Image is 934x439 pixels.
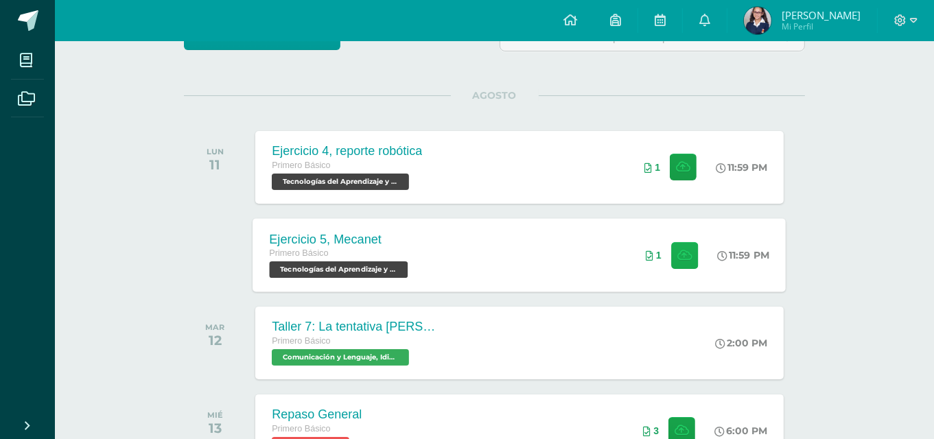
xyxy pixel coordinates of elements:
span: [PERSON_NAME] [782,8,861,22]
span: Tecnologías del Aprendizaje y la Comunicación 'A' [272,174,409,190]
div: Ejercicio 5, Mecanet [270,232,412,246]
div: Taller 7: La tentativa [PERSON_NAME] [272,320,436,334]
div: LUN [207,147,224,156]
span: Primero Básico [272,161,330,170]
span: AGOSTO [451,89,539,102]
div: Repaso General [272,407,362,422]
img: dd25d38a0bfc172cd6e51b0a86eadcfc.png [744,7,771,34]
span: Comunicación y Lenguaje, Idioma Español 'A' [272,349,409,366]
div: 11:59 PM [718,249,770,261]
div: Archivos entregados [646,250,662,261]
span: 1 [656,250,662,261]
div: 2:00 PM [715,337,767,349]
span: 1 [655,162,660,173]
span: Mi Perfil [782,21,861,32]
div: 11:59 PM [716,161,767,174]
span: Primero Básico [272,336,330,346]
div: MAR [205,322,224,332]
div: Archivos entregados [643,425,659,436]
div: MIÉ [207,410,223,420]
div: 11 [207,156,224,173]
div: Ejercicio 4, reporte robótica [272,144,422,158]
div: Archivos entregados [644,162,660,173]
span: 3 [653,425,659,436]
span: Tecnologías del Aprendizaje y la Comunicación 'A' [270,261,408,278]
div: 12 [205,332,224,348]
div: 13 [207,420,223,436]
span: Primero Básico [272,424,330,434]
span: Primero Básico [270,248,329,258]
div: 6:00 PM [714,425,767,437]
